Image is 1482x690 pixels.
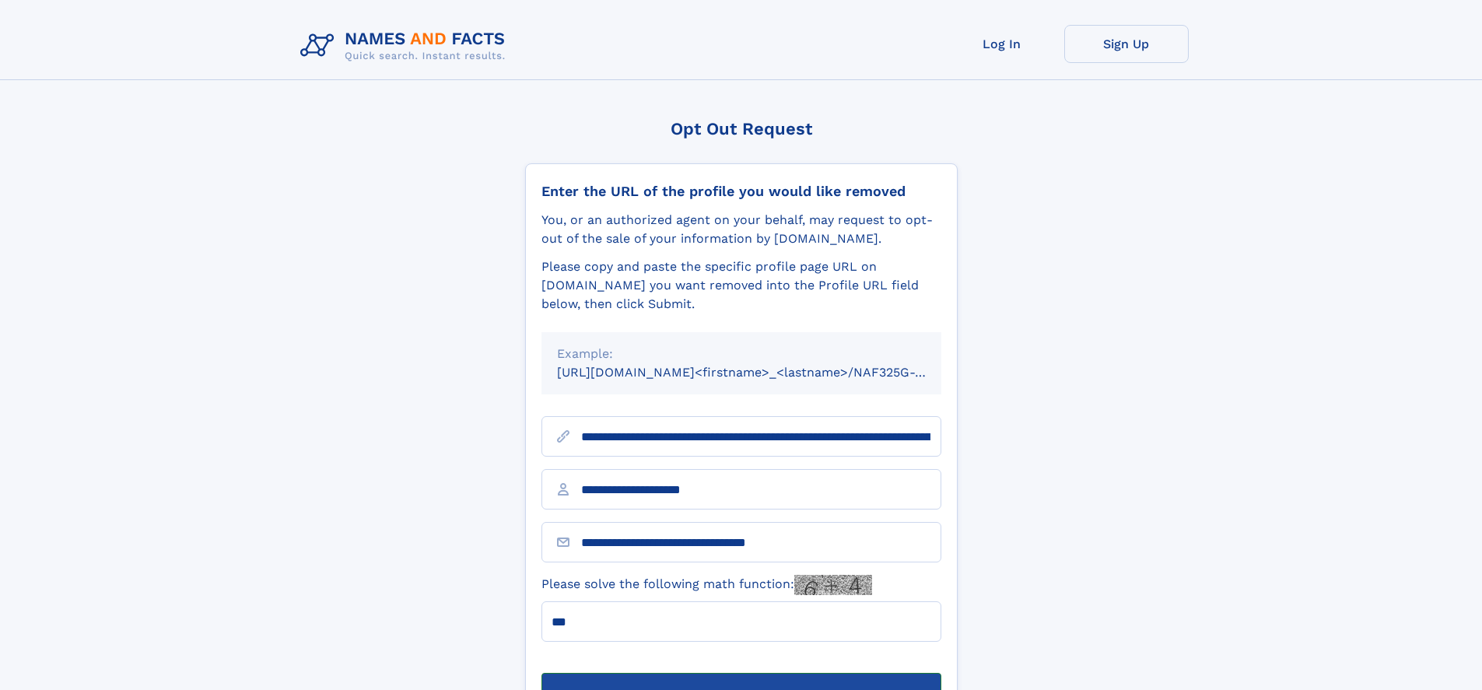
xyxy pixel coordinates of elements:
[557,365,971,380] small: [URL][DOMAIN_NAME]<firstname>_<lastname>/NAF325G-xxxxxxxx
[294,25,518,67] img: Logo Names and Facts
[541,211,941,248] div: You, or an authorized agent on your behalf, may request to opt-out of the sale of your informatio...
[525,119,958,138] div: Opt Out Request
[940,25,1064,63] a: Log In
[541,575,872,595] label: Please solve the following math function:
[1064,25,1189,63] a: Sign Up
[541,183,941,200] div: Enter the URL of the profile you would like removed
[541,257,941,313] div: Please copy and paste the specific profile page URL on [DOMAIN_NAME] you want removed into the Pr...
[557,345,926,363] div: Example:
